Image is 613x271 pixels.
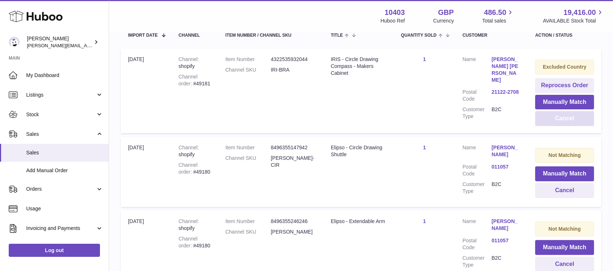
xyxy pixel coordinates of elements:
[179,74,197,86] strong: Channel order
[492,89,521,96] a: 21122-2708
[423,145,426,150] a: 1
[535,240,594,255] button: Manually Match
[543,8,604,24] a: 19,416.00 AVAILABLE Stock Total
[423,56,426,62] a: 1
[128,33,158,38] span: Import date
[543,17,604,24] span: AVAILABLE Stock Total
[121,49,171,133] td: [DATE]
[484,8,506,17] span: 486.50
[26,131,96,138] span: Sales
[462,56,492,85] dt: Name
[331,218,386,225] div: Elipso - Extendable Arm
[179,145,199,150] strong: Channel
[462,237,492,251] dt: Postal Code
[179,33,211,38] div: Channel
[179,162,197,175] strong: Channel order
[331,144,386,158] div: Elipso - Circle Drawing Shuttle
[492,218,521,232] a: [PERSON_NAME]
[27,43,146,48] span: [PERSON_NAME][EMAIL_ADDRESS][DOMAIN_NAME]
[438,8,454,17] strong: GBP
[535,95,594,110] button: Manually Match
[462,106,492,120] dt: Customer Type
[9,244,100,257] a: Log out
[462,89,492,102] dt: Postal Code
[26,225,96,232] span: Invoicing and Payments
[462,163,492,177] dt: Postal Code
[462,255,492,268] dt: Customer Type
[492,106,521,120] dd: B2C
[26,72,103,79] span: My Dashboard
[271,56,316,63] dd: 4322535932044
[271,228,316,235] dd: [PERSON_NAME]
[535,111,594,126] button: Cancel
[179,56,211,70] div: shopify
[331,33,343,38] span: Title
[26,186,96,193] span: Orders
[179,218,199,224] strong: Channel
[179,236,197,248] strong: Channel order
[423,218,426,224] a: 1
[549,226,581,232] strong: Not Matching
[433,17,454,24] div: Currency
[26,167,103,174] span: Add Manual Order
[535,166,594,181] button: Manually Match
[492,255,521,268] dd: B2C
[492,163,521,170] a: 011057
[492,237,521,244] a: 011057
[225,155,271,169] dt: Channel SKU
[271,144,316,151] dd: 8496355147942
[535,183,594,198] button: Cancel
[26,92,96,98] span: Listings
[225,33,316,38] div: Item Number / Channel SKU
[543,64,586,70] strong: Excluded Country
[564,8,596,17] span: 19,416.00
[225,144,271,151] dt: Item Number
[492,56,521,84] a: [PERSON_NAME] [PERSON_NAME]
[179,73,211,87] div: #49181
[535,78,594,93] button: Reprocess Order
[492,144,521,158] a: [PERSON_NAME]
[27,35,92,49] div: [PERSON_NAME]
[462,181,492,195] dt: Customer Type
[549,152,581,158] strong: Not Matching
[482,8,514,24] a: 486.50 Total sales
[179,56,199,62] strong: Channel
[385,8,405,17] strong: 10403
[381,17,405,24] div: Huboo Ref
[9,37,20,48] img: keval@makerscabinet.com
[225,228,271,235] dt: Channel SKU
[225,66,271,73] dt: Channel SKU
[225,218,271,225] dt: Item Number
[26,111,96,118] span: Stock
[26,149,103,156] span: Sales
[179,162,211,175] div: #49180
[492,181,521,195] dd: B2C
[462,33,521,38] div: Customer
[462,218,492,234] dt: Name
[179,235,211,249] div: #49180
[225,56,271,63] dt: Item Number
[179,144,211,158] div: shopify
[121,137,171,207] td: [DATE]
[26,205,103,212] span: Usage
[271,155,316,169] dd: [PERSON_NAME]-CIR
[271,218,316,225] dd: 8496355246246
[401,33,437,38] span: Quantity Sold
[535,33,594,38] div: Action / Status
[462,144,492,160] dt: Name
[482,17,514,24] span: Total sales
[179,218,211,232] div: shopify
[271,66,316,73] dd: IRI-BRA
[331,56,386,77] div: IRIS - Circle Drawing Compass - Makers Cabinet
